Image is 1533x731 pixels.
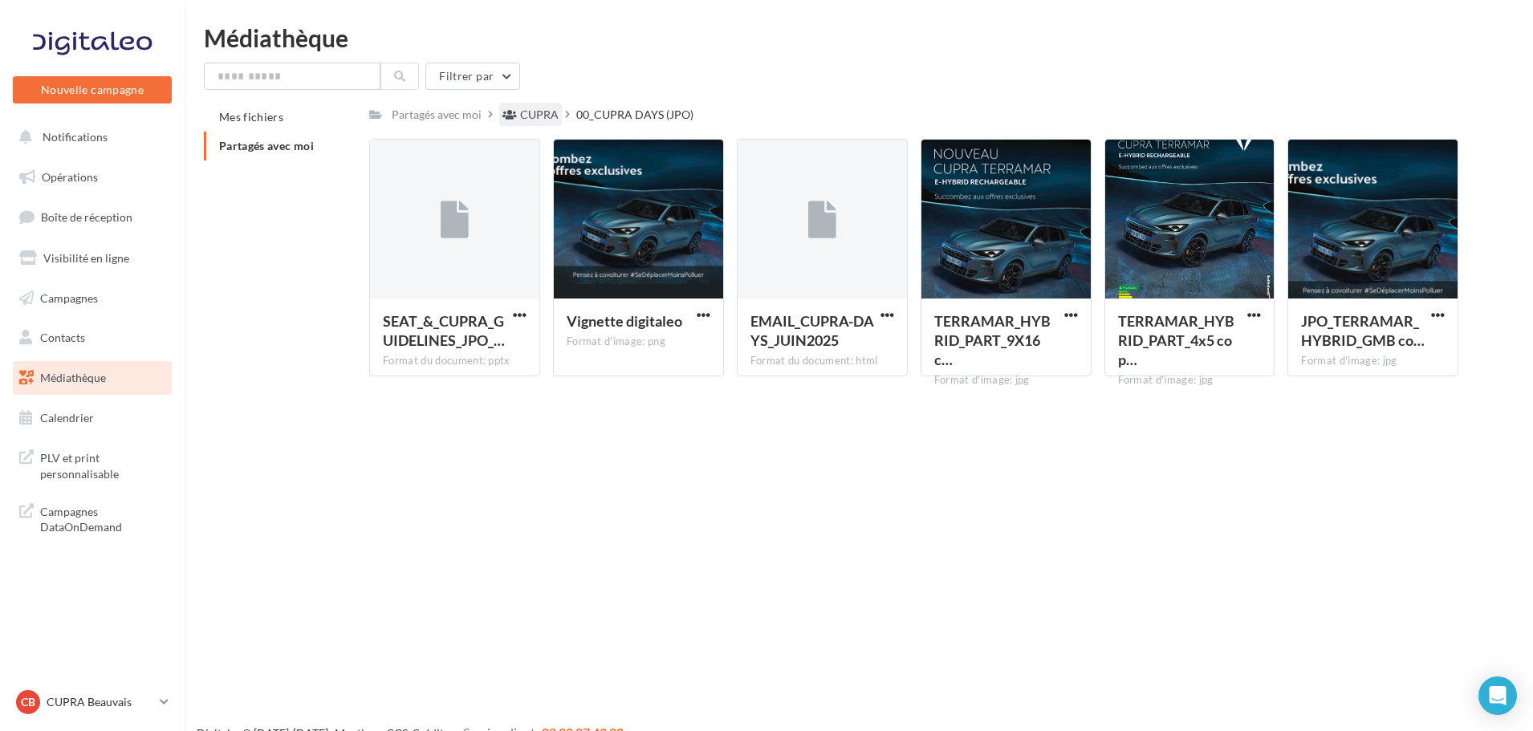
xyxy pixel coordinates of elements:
div: 00_CUPRA DAYS (JPO) [576,107,693,123]
button: Notifications [10,120,169,154]
a: PLV et print personnalisable [10,441,175,488]
span: Opérations [42,170,98,184]
div: Format d'image: jpg [1118,373,1262,388]
div: Format d'image: jpg [934,373,1078,388]
span: Calendrier [40,411,94,424]
span: SEAT_&_CUPRA_GUIDELINES_JPO_2025 [383,312,505,349]
a: Visibilité en ligne [10,242,175,275]
span: TERRAMAR_HYBRID_PART_9X16 copie [934,312,1051,368]
span: Campagnes [40,290,98,304]
span: Notifications [43,130,108,144]
span: Mes fichiers [219,110,283,124]
p: CUPRA Beauvais [47,694,153,710]
a: Médiathèque [10,361,175,395]
a: Calendrier [10,401,175,435]
span: CB [21,694,35,710]
a: CB CUPRA Beauvais [13,687,172,717]
span: Visibilité en ligne [43,251,129,265]
span: Campagnes DataOnDemand [40,501,165,535]
div: CUPRA [520,107,559,123]
button: Nouvelle campagne [13,76,172,104]
a: Contacts [10,321,175,355]
span: Vignette digitaleo [567,312,682,330]
span: Médiathèque [40,371,106,384]
span: JPO_TERRAMAR_HYBRID_GMB copie [1301,312,1425,349]
div: Open Intercom Messenger [1478,676,1517,715]
div: Partagés avec moi [392,107,482,123]
a: Campagnes DataOnDemand [10,494,175,542]
div: Format du document: html [750,354,894,368]
a: Campagnes [10,282,175,315]
span: TERRAMAR_HYBRID_PART_4x5 copie [1118,312,1234,368]
button: Filtrer par [425,63,520,90]
span: Boîte de réception [41,210,132,224]
div: Format d'image: jpg [1301,354,1445,368]
span: Contacts [40,331,85,344]
span: Partagés avec moi [219,139,314,152]
a: Opérations [10,160,175,194]
div: Médiathèque [204,26,1514,50]
a: Boîte de réception [10,200,175,234]
span: EMAIL_CUPRA-DAYS_JUIN2025 [750,312,874,349]
div: Format du document: pptx [383,354,527,368]
div: Format d'image: png [567,335,710,349]
span: PLV et print personnalisable [40,447,165,481]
